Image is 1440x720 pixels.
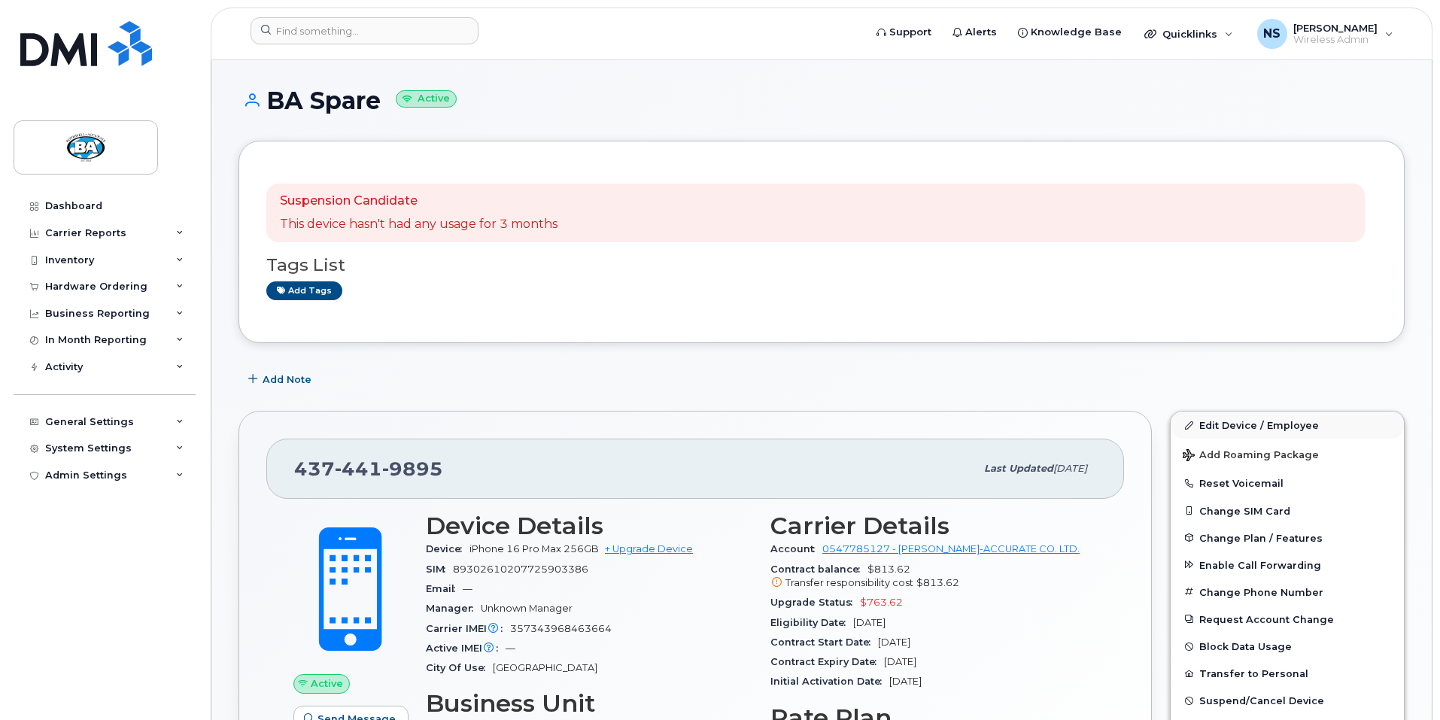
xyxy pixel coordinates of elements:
button: Block Data Usage [1171,633,1404,660]
span: $813.62 [770,564,1097,591]
span: [DATE] [884,656,916,667]
p: Suspension Candidate [280,193,557,210]
span: Contract Start Date [770,636,878,648]
span: Transfer responsibility cost [785,577,913,588]
h1: BA Spare [238,87,1405,114]
span: [DATE] [889,676,922,687]
span: Contract Expiry Date [770,656,884,667]
a: Add tags [266,281,342,300]
span: Email [426,583,463,594]
button: Request Account Change [1171,606,1404,633]
button: Change Plan / Features [1171,524,1404,551]
span: 437 [294,457,443,480]
span: Initial Activation Date [770,676,889,687]
button: Transfer to Personal [1171,660,1404,687]
span: Device [426,543,469,554]
h3: Tags List [266,256,1377,275]
h3: Device Details [426,512,752,539]
span: 441 [335,457,382,480]
span: Suspend/Cancel Device [1199,695,1324,706]
span: Enable Call Forwarding [1199,559,1321,570]
span: iPhone 16 Pro Max 256GB [469,543,599,554]
button: Change SIM Card [1171,497,1404,524]
span: $813.62 [916,577,959,588]
span: 357343968463664 [510,623,612,634]
h3: Carrier Details [770,512,1097,539]
span: SIM [426,564,453,575]
button: Add Roaming Package [1171,439,1404,469]
a: 0547785127 - [PERSON_NAME]-ACCURATE CO. LTD. [822,543,1080,554]
button: Enable Call Forwarding [1171,551,1404,579]
span: Manager [426,603,481,614]
span: Contract balance [770,564,867,575]
span: City Of Use [426,662,493,673]
span: $763.62 [860,597,903,608]
span: [DATE] [853,617,886,628]
span: Change Plan / Features [1199,532,1323,543]
button: Change Phone Number [1171,579,1404,606]
span: — [463,583,472,594]
a: + Upgrade Device [605,543,693,554]
button: Add Note [238,366,324,393]
h3: Business Unit [426,690,752,717]
span: Unknown Manager [481,603,573,614]
p: This device hasn't had any usage for 3 months [280,216,557,233]
span: Carrier IMEI [426,623,510,634]
span: Add Roaming Package [1183,449,1319,463]
button: Suspend/Cancel Device [1171,687,1404,714]
span: Last updated [984,463,1053,474]
span: [GEOGRAPHIC_DATA] [493,662,597,673]
span: Account [770,543,822,554]
small: Active [396,90,457,108]
button: Reset Voicemail [1171,469,1404,497]
span: Add Note [263,372,311,387]
span: [DATE] [1053,463,1087,474]
span: 89302610207725903386 [453,564,588,575]
span: Upgrade Status [770,597,860,608]
a: Edit Device / Employee [1171,412,1404,439]
span: Active IMEI [426,643,506,654]
span: [DATE] [878,636,910,648]
span: Active [311,676,343,691]
span: — [506,643,515,654]
span: 9895 [382,457,443,480]
span: Eligibility Date [770,617,853,628]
